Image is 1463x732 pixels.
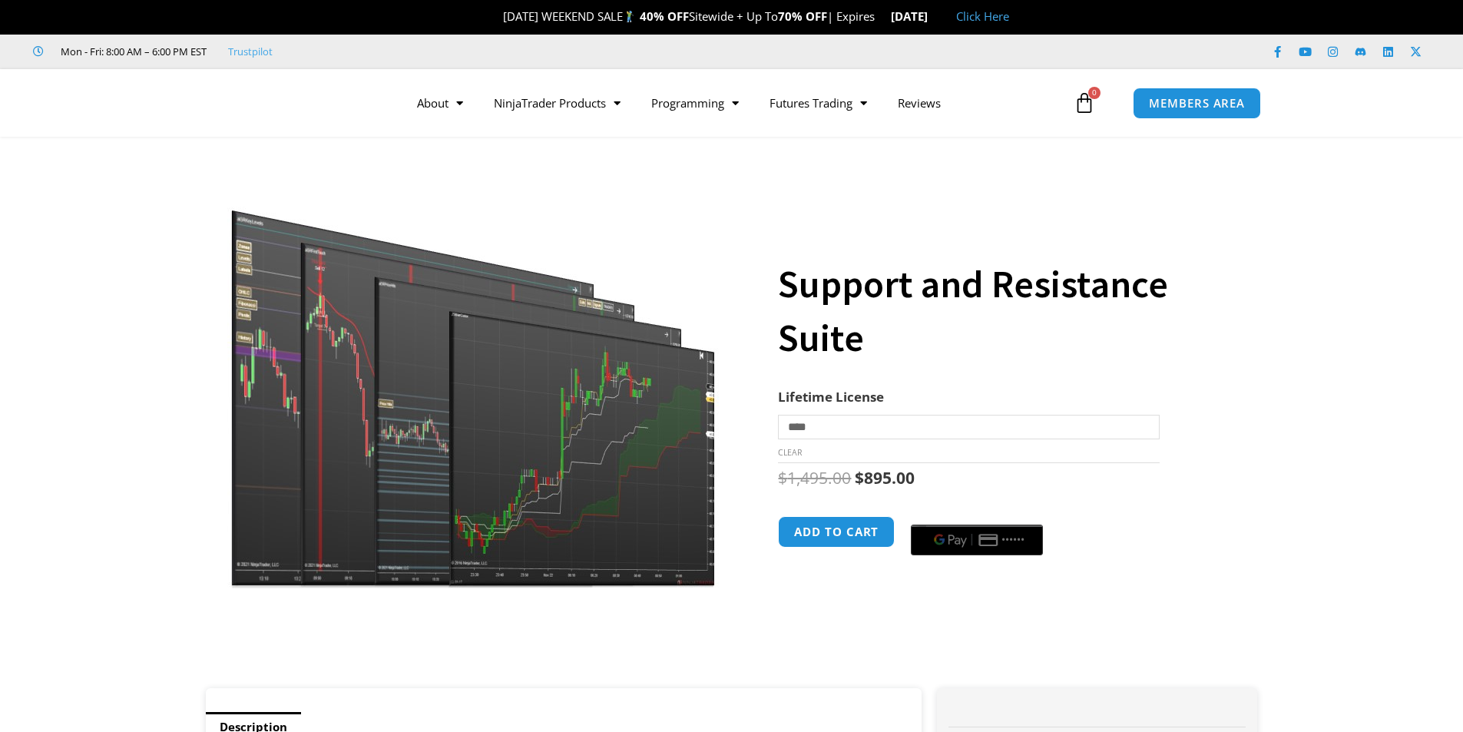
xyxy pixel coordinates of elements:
[778,8,827,24] strong: 70% OFF
[227,164,721,588] img: Support and Resistance Suite 1
[855,467,864,489] span: $
[228,42,273,61] a: Trustpilot
[911,525,1043,555] button: Buy with GPay
[1002,535,1025,545] text: ••••••
[181,75,346,131] img: LogoAI | Affordable Indicators – NinjaTrader
[1051,81,1118,125] a: 0
[882,85,956,121] a: Reviews
[478,85,636,121] a: NinjaTrader Products
[778,257,1226,365] h1: Support and Resistance Suite
[855,467,915,489] bdi: 895.00
[908,514,1046,515] iframe: Secure payment input frame
[891,8,941,24] strong: [DATE]
[928,11,940,22] img: 🏭
[487,8,890,24] span: [DATE] WEEKEND SALE Sitewide + Up To | Expires
[1149,98,1245,109] span: MEMBERS AREA
[778,467,787,489] span: $
[778,447,802,458] a: Clear options
[624,11,635,22] img: 🏌️‍♂️
[57,42,207,61] span: Mon - Fri: 8:00 AM – 6:00 PM EST
[754,85,882,121] a: Futures Trading
[491,11,502,22] img: 🎉
[636,85,754,121] a: Programming
[956,8,1009,24] a: Click Here
[778,467,851,489] bdi: 1,495.00
[402,85,1070,121] nav: Menu
[402,85,478,121] a: About
[1133,88,1261,119] a: MEMBERS AREA
[1088,87,1101,99] span: 0
[640,8,689,24] strong: 40% OFF
[778,516,895,548] button: Add to cart
[778,388,884,406] label: Lifetime License
[875,11,887,22] img: ⌛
